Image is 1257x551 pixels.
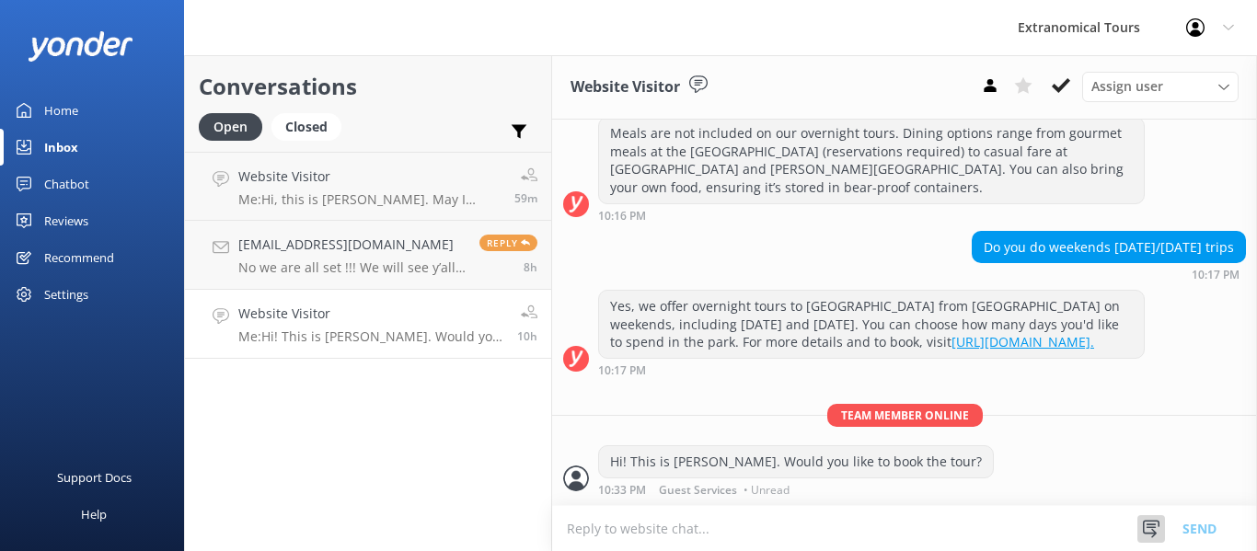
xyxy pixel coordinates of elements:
strong: 10:17 PM [598,365,646,376]
img: yonder-white-logo.png [28,31,133,62]
div: Do you do weekends [DATE]/[DATE] trips [973,232,1245,263]
div: Open [199,113,262,141]
a: [URL][DOMAIN_NAME]. [951,333,1094,350]
h3: Website Visitor [571,75,680,99]
span: Guest Services [659,485,737,496]
div: Sep 09 2025 07:17am (UTC -07:00) America/Tijuana [598,363,1145,376]
h2: Conversations [199,69,537,104]
span: Reply [479,235,537,251]
div: Support Docs [57,459,132,496]
span: Assign user [1091,76,1163,97]
div: Help [81,496,107,533]
span: Sep 09 2025 05:20pm (UTC -07:00) America/Tijuana [514,190,537,206]
span: Sep 09 2025 07:33am (UTC -07:00) America/Tijuana [517,328,537,344]
p: Me: Hi! This is [PERSON_NAME]. Would you like to book the tour? [238,328,503,345]
strong: 10:17 PM [1192,270,1240,281]
div: Chatbot [44,166,89,202]
p: Me: Hi, this is [PERSON_NAME]. May I know for what tour is this for? [238,191,501,208]
div: Hi! This is [PERSON_NAME]. Would you like to book the tour? [599,446,993,477]
span: Team member online [827,404,983,427]
div: Settings [44,276,88,313]
h4: Website Visitor [238,166,501,187]
a: Website VisitorMe:Hi! This is [PERSON_NAME]. Would you like to book the tour?10h [185,290,551,359]
div: Assign User [1082,72,1239,101]
strong: 10:16 PM [598,211,646,222]
div: Inbox [44,129,78,166]
div: Recommend [44,239,114,276]
div: Yes, we offer overnight tours to [GEOGRAPHIC_DATA] from [GEOGRAPHIC_DATA] on weekends, including ... [599,291,1144,358]
div: Sep 09 2025 07:17am (UTC -07:00) America/Tijuana [972,268,1246,281]
h4: Website Visitor [238,304,503,324]
div: Sep 09 2025 07:16am (UTC -07:00) America/Tijuana [598,209,1145,222]
a: Website VisitorMe:Hi, this is [PERSON_NAME]. May I know for what tour is this for?59m [185,152,551,221]
span: • Unread [744,485,790,496]
a: Open [199,116,271,136]
a: Closed [271,116,351,136]
div: Sep 09 2025 07:33am (UTC -07:00) America/Tijuana [598,483,994,496]
div: Home [44,92,78,129]
div: Closed [271,113,341,141]
div: Meals are not included on our overnight tours. Dining options range from gourmet meals at the [GE... [599,118,1144,202]
span: Sep 09 2025 09:57am (UTC -07:00) America/Tijuana [524,259,537,275]
h4: [EMAIL_ADDRESS][DOMAIN_NAME] [238,235,466,255]
p: No we are all set !!! We will see y’all at the 8:05 pick up and we will arrive there at 7:45am to... [238,259,466,276]
strong: 10:33 PM [598,485,646,496]
a: [EMAIL_ADDRESS][DOMAIN_NAME]No we are all set !!! We will see y’all at the 8:05 pick up and we wi... [185,221,551,290]
div: Reviews [44,202,88,239]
